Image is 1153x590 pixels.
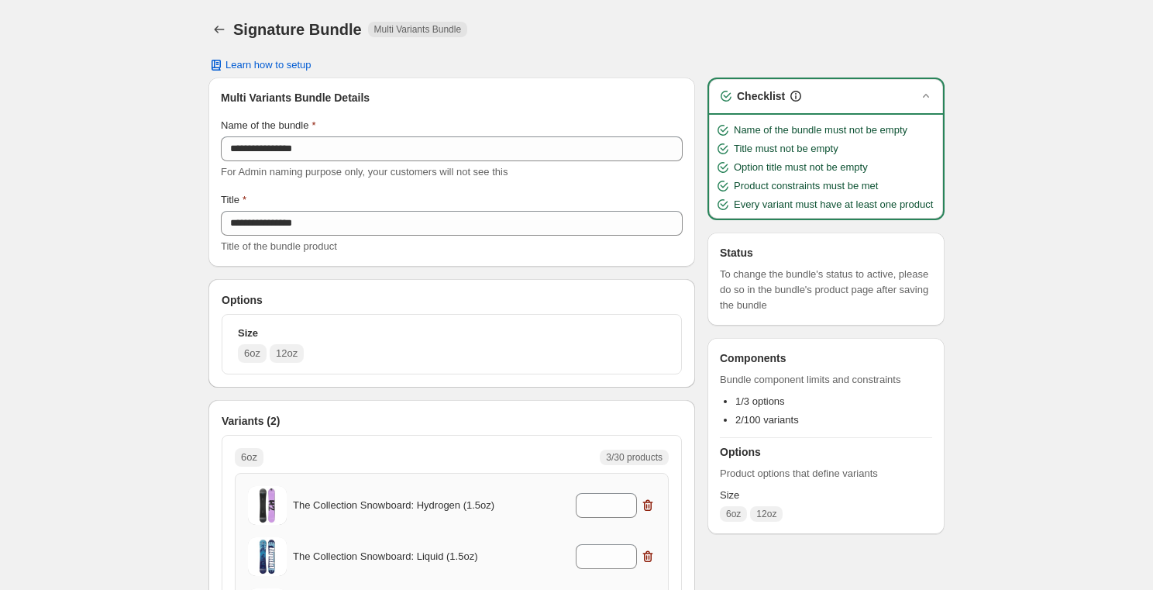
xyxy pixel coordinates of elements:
[244,346,260,361] p: 6oz
[221,90,683,105] h3: Multi Variants Bundle Details
[720,245,932,260] h3: Status
[734,160,868,175] span: Option title must not be empty
[720,350,786,366] h3: Components
[229,321,675,367] button: Size6oz12oz
[756,508,776,520] span: 12oz
[199,54,321,76] button: Learn how to setup
[735,395,785,407] span: 1/3 options
[734,122,907,138] span: Name of the bundle must not be empty
[720,466,932,481] span: Product options that define variants
[222,413,280,429] span: Variants (2)
[221,118,316,133] label: Name of the bundle
[720,444,932,460] h3: Options
[726,508,741,520] span: 6oz
[248,537,287,576] img: The Collection Snowboard: Liquid (1.5oz)
[734,197,933,212] span: Every variant must have at least one product
[221,240,337,252] span: Title of the bundle product
[734,178,878,194] span: Product constraints must be met
[734,141,838,157] span: Title must not be empty
[735,414,799,426] span: 2/100 variants
[222,292,263,308] span: Options
[248,486,287,525] img: The Collection Snowboard: Hydrogen (1.5oz)
[221,192,246,208] label: Title
[737,88,785,104] h3: Checklist
[293,498,497,513] p: The Collection Snowboard: Hydrogen (1.5oz)
[221,166,508,178] span: For Admin naming purpose only, your customers will not see this
[238,326,258,341] p: Size
[276,346,298,361] p: 12oz
[606,451,663,464] span: 3/30 products
[241,450,257,465] p: 6oz
[208,19,230,40] button: Back
[720,267,932,313] span: To change the bundle's status to active, please do so in the bundle's product page after saving t...
[233,20,362,39] h1: Signature Bundle
[720,488,932,503] span: Size
[225,59,311,71] span: Learn how to setup
[293,549,497,564] p: The Collection Snowboard: Liquid (1.5oz)
[720,372,932,388] span: Bundle component limits and constraints
[374,23,462,36] span: Multi Variants Bundle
